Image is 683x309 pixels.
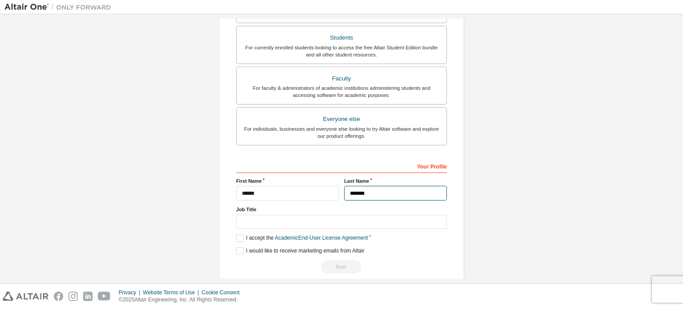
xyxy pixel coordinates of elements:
[242,113,441,125] div: Everyone else
[344,177,447,185] label: Last Name
[275,235,368,241] a: Academic End-User License Agreement
[3,292,48,301] img: altair_logo.svg
[242,84,441,99] div: For faculty & administrators of academic institutions administering students and accessing softwa...
[119,296,245,304] p: © 2025 Altair Engineering, Inc. All Rights Reserved.
[4,3,116,12] img: Altair One
[242,125,441,140] div: For individuals, businesses and everyone else looking to try Altair software and explore our prod...
[98,292,111,301] img: youtube.svg
[236,159,447,173] div: Your Profile
[236,234,368,242] label: I accept the
[68,292,78,301] img: instagram.svg
[201,289,245,296] div: Cookie Consent
[236,260,447,273] div: Read and acccept EULA to continue
[236,177,339,185] label: First Name
[119,289,143,296] div: Privacy
[143,289,201,296] div: Website Terms of Use
[236,247,364,255] label: I would like to receive marketing emails from Altair
[242,72,441,85] div: Faculty
[54,292,63,301] img: facebook.svg
[242,32,441,44] div: Students
[236,206,447,213] label: Job Title
[83,292,92,301] img: linkedin.svg
[242,44,441,58] div: For currently enrolled students looking to access the free Altair Student Edition bundle and all ...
